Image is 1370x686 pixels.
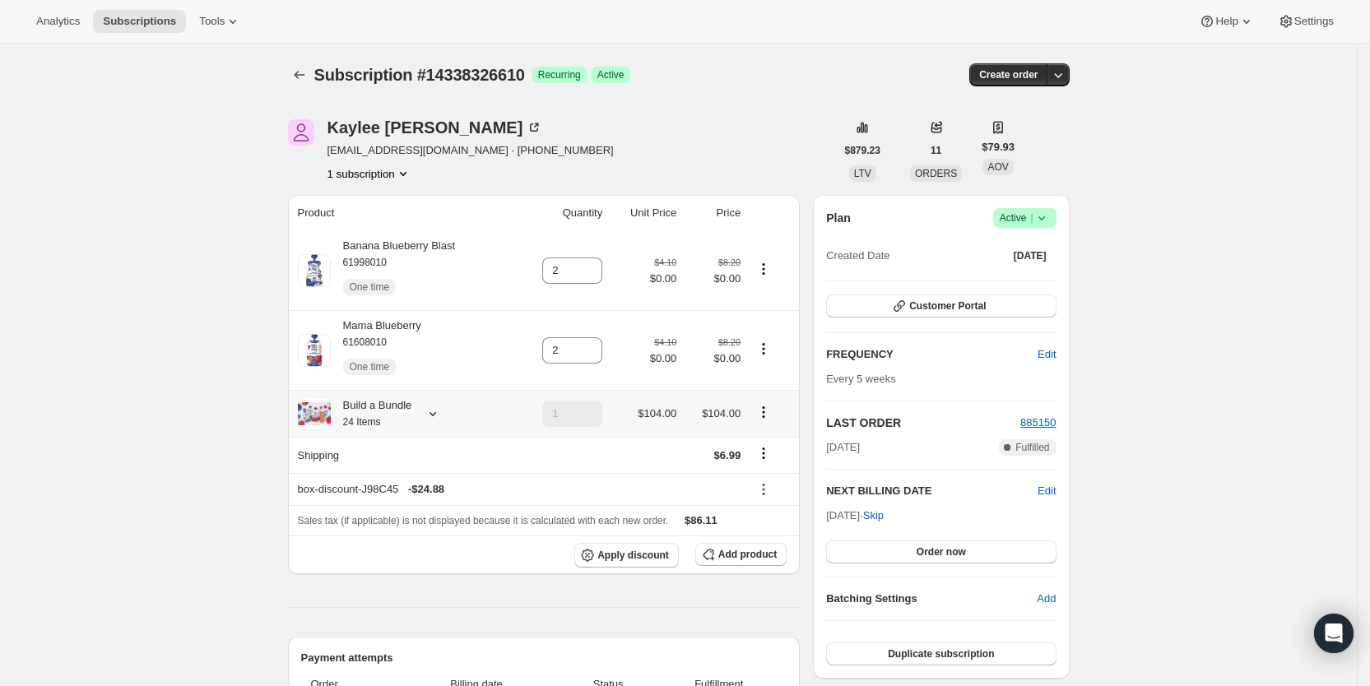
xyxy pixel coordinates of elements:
[835,139,890,162] button: $879.23
[979,68,1038,81] span: Create order
[863,508,884,524] span: Skip
[350,360,390,373] span: One time
[826,415,1020,431] h2: LAST ORDER
[650,271,677,287] span: $0.00
[826,509,884,521] span: [DATE] ·
[1038,346,1056,363] span: Edit
[917,545,966,559] span: Order now
[826,642,1056,665] button: Duplicate subscription
[350,280,390,294] span: One time
[1215,15,1238,28] span: Help
[826,540,1056,563] button: Order now
[826,373,896,385] span: Every 5 weeks
[685,514,718,526] span: $86.11
[343,416,381,428] small: 24 Items
[331,397,412,430] div: Build a Bundle
[1030,211,1033,225] span: |
[1014,249,1047,262] span: [DATE]
[93,10,186,33] button: Subscriptions
[654,337,676,347] small: $4.10
[702,407,741,419] span: $104.00
[288,63,311,86] button: Subscriptions
[327,165,411,182] button: Product actions
[343,257,387,268] small: 61998010
[597,549,669,562] span: Apply discount
[1028,341,1066,368] button: Edit
[718,337,741,347] small: $8.20
[298,481,741,498] div: box-discount-J98C45
[343,336,387,348] small: 61608010
[909,299,986,313] span: Customer Portal
[1004,244,1057,267] button: [DATE]
[750,340,777,358] button: Product actions
[915,168,957,179] span: ORDERS
[1020,416,1056,429] a: 885150
[1037,591,1056,607] span: Add
[515,195,607,231] th: Quantity
[288,437,516,473] th: Shipping
[714,449,741,461] span: $6.99
[681,195,745,231] th: Price
[331,318,421,383] div: Mama Blueberry
[686,271,741,287] span: $0.00
[298,254,331,287] img: product img
[327,119,543,136] div: Kaylee [PERSON_NAME]
[1268,10,1344,33] button: Settings
[750,444,777,462] button: Shipping actions
[331,238,456,304] div: Banana Blueberry Blast
[982,139,1015,155] span: $79.93
[826,210,851,226] h2: Plan
[826,591,1037,607] h6: Batching Settings
[538,68,581,81] span: Recurring
[853,503,894,529] button: Skip
[301,650,787,666] h2: Payment attempts
[327,142,614,159] span: [EMAIL_ADDRESS][DOMAIN_NAME] · [PHONE_NUMBER]
[1027,586,1066,612] button: Add
[1189,10,1264,33] button: Help
[597,68,625,81] span: Active
[718,257,741,267] small: $8.20
[189,10,251,33] button: Tools
[750,260,777,278] button: Product actions
[1294,15,1334,28] span: Settings
[638,407,676,419] span: $104.00
[298,334,331,367] img: product img
[288,119,314,146] span: Kaylee Levan
[298,515,669,526] span: Sales tax (if applicable) is not displayed because it is calculated with each new order.
[654,257,676,267] small: $4.10
[921,139,951,162] button: 11
[1015,441,1049,454] span: Fulfilled
[826,294,1056,318] button: Customer Portal
[826,439,860,456] span: [DATE]
[199,15,225,28] span: Tools
[854,168,871,179] span: LTV
[103,15,176,28] span: Subscriptions
[36,15,80,28] span: Analytics
[26,10,90,33] button: Analytics
[845,144,880,157] span: $879.23
[1000,210,1050,226] span: Active
[607,195,681,231] th: Unit Price
[686,350,741,367] span: $0.00
[826,346,1038,363] h2: FREQUENCY
[718,548,777,561] span: Add product
[288,195,516,231] th: Product
[1020,415,1056,431] button: 885150
[888,647,994,661] span: Duplicate subscription
[987,161,1008,173] span: AOV
[1314,614,1354,653] div: Open Intercom Messenger
[650,350,677,367] span: $0.00
[826,483,1038,499] h2: NEXT BILLING DATE
[574,543,679,568] button: Apply discount
[695,543,787,566] button: Add product
[750,403,777,421] button: Product actions
[969,63,1047,86] button: Create order
[931,144,941,157] span: 11
[1038,483,1056,499] button: Edit
[826,248,889,264] span: Created Date
[314,66,525,84] span: Subscription #14338326610
[408,481,444,498] span: - $24.88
